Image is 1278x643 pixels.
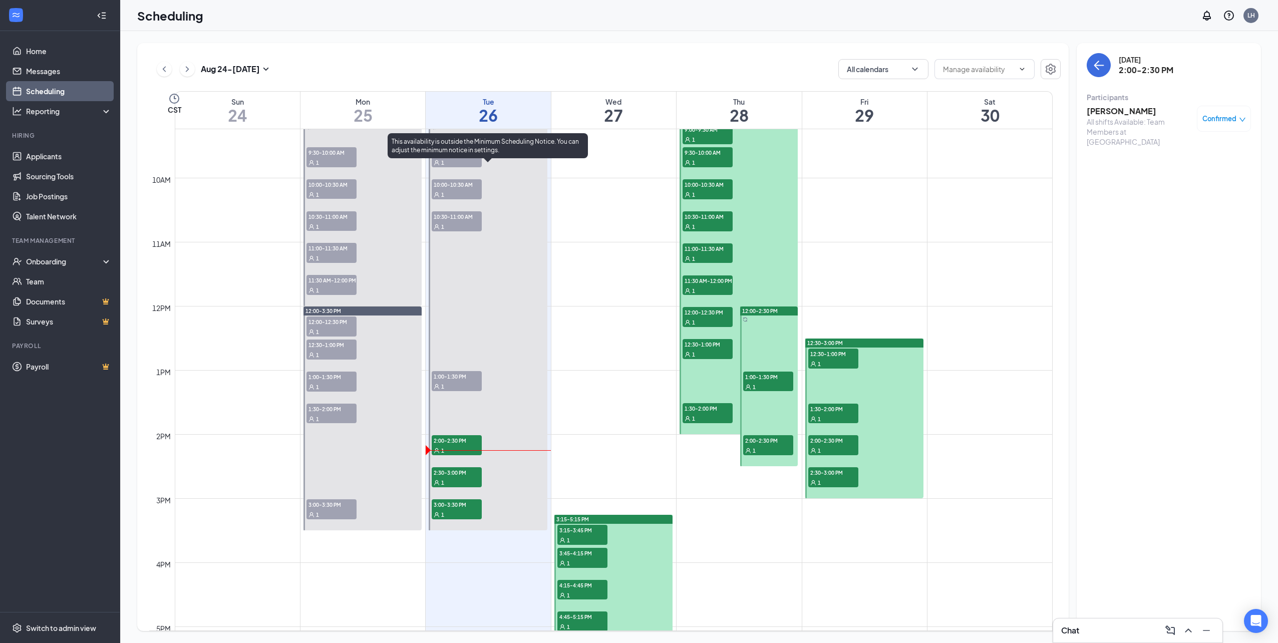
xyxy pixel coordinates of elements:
[1200,624,1212,636] svg: Minimize
[432,211,482,221] span: 10:30-11:00 AM
[26,206,112,226] a: Talent Network
[1244,609,1268,633] div: Open Intercom Messenger
[818,416,821,423] span: 1
[426,107,550,124] h1: 26
[685,160,691,166] svg: User
[1247,11,1255,20] div: LH
[26,271,112,291] a: Team
[306,147,357,157] span: 9:30-10:00 AM
[441,479,444,486] span: 1
[434,448,440,454] svg: User
[201,64,260,75] h3: Aug 24 - [DATE]
[810,416,816,422] svg: User
[808,467,858,477] span: 2:30-3:00 PM
[567,560,570,567] span: 1
[441,383,444,390] span: 1
[1061,625,1079,636] h3: Chat
[1223,10,1235,22] svg: QuestionInfo
[12,342,110,350] div: Payroll
[316,416,319,423] span: 1
[316,191,319,198] span: 1
[316,255,319,262] span: 1
[441,511,444,518] span: 1
[26,106,112,116] div: Reporting
[432,467,482,477] span: 2:30-3:00 PM
[808,435,858,445] span: 2:00-2:30 PM
[802,92,927,129] a: August 29, 2025
[818,447,821,454] span: 1
[306,211,357,221] span: 10:30-11:00 AM
[1201,10,1213,22] svg: Notifications
[137,7,203,24] h1: Scheduling
[1087,106,1192,117] h3: [PERSON_NAME]
[808,349,858,359] span: 12:30-1:00 PM
[1119,65,1173,76] h3: 2:00-2:30 PM
[300,107,425,124] h1: 25
[557,580,607,590] span: 4:15-4:45 PM
[308,512,314,518] svg: User
[567,537,570,544] span: 1
[1087,117,1192,147] div: All shifts Available: Team Members at [GEOGRAPHIC_DATA]
[802,97,927,107] div: Fri
[927,92,1052,129] a: August 30, 2025
[12,106,22,116] svg: Analysis
[308,384,314,390] svg: User
[683,275,733,285] span: 11:30 AM-12:00 PM
[743,435,793,445] span: 2:00-2:30 PM
[306,340,357,350] span: 12:30-1:00 PM
[677,107,801,124] h1: 28
[1041,59,1061,79] a: Settings
[26,41,112,61] a: Home
[557,548,607,558] span: 3:45-4:15 PM
[692,415,695,422] span: 1
[1239,116,1246,123] span: down
[308,192,314,198] svg: User
[426,92,550,129] a: August 26, 2025
[150,174,173,185] div: 10am
[692,351,695,358] span: 1
[308,352,314,358] svg: User
[683,211,733,221] span: 10:30-11:00 AM
[1087,53,1111,77] button: back-button
[683,243,733,253] span: 11:00-11:30 AM
[807,340,843,347] span: 12:30-3:00 PM
[26,256,103,266] div: Onboarding
[1093,59,1105,71] svg: ArrowLeft
[927,107,1052,124] h1: 30
[168,105,181,115] span: CST
[441,191,444,198] span: 1
[426,97,550,107] div: Tue
[683,124,733,134] span: 9:00-9:30 AM
[810,361,816,367] svg: User
[753,447,756,454] span: 1
[441,447,444,454] span: 1
[692,287,695,294] span: 1
[306,275,357,285] span: 11:30 AM-12:00 PM
[1045,63,1057,75] svg: Settings
[692,223,695,230] span: 1
[11,10,21,20] svg: WorkstreamLogo
[306,316,357,327] span: 12:00-12:30 PM
[305,307,341,314] span: 12:00-3:30 PM
[308,160,314,166] svg: User
[26,623,96,633] div: Switch to admin view
[808,404,858,414] span: 1:30-2:00 PM
[1182,624,1194,636] svg: ChevronUp
[308,416,314,422] svg: User
[551,92,676,129] a: August 27, 2025
[154,495,173,506] div: 3pm
[159,63,169,75] svg: ChevronLeft
[308,255,314,261] svg: User
[683,403,733,413] span: 1:30-2:00 PM
[551,97,676,107] div: Wed
[175,97,300,107] div: Sun
[316,287,319,294] span: 1
[1119,55,1173,65] div: [DATE]
[168,93,180,105] svg: Clock
[300,97,425,107] div: Mon
[683,147,733,157] span: 9:30-10:00 AM
[567,623,570,630] span: 1
[559,592,565,598] svg: User
[306,179,357,189] span: 10:00-10:30 AM
[175,92,300,129] a: August 24, 2025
